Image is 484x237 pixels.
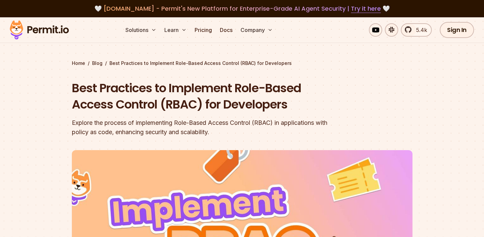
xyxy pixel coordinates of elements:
a: Sign In [440,22,474,38]
div: Explore the process of implementing Role-Based Access Control (RBAC) in applications with policy ... [72,118,327,137]
a: Blog [92,60,102,67]
h1: Best Practices to Implement Role-Based Access Control (RBAC) for Developers [72,80,327,113]
a: Docs [217,23,235,37]
a: Try it here [351,4,381,13]
button: Solutions [123,23,159,37]
button: Company [238,23,275,37]
a: 5.4k [401,23,432,37]
a: Pricing [192,23,215,37]
span: [DOMAIN_NAME] - Permit's New Platform for Enterprise-Grade AI Agent Security | [103,4,381,13]
img: Permit logo [7,19,72,41]
div: / / [72,60,412,67]
div: 🤍 🤍 [16,4,468,13]
span: 5.4k [412,26,427,34]
a: Home [72,60,85,67]
button: Learn [162,23,189,37]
